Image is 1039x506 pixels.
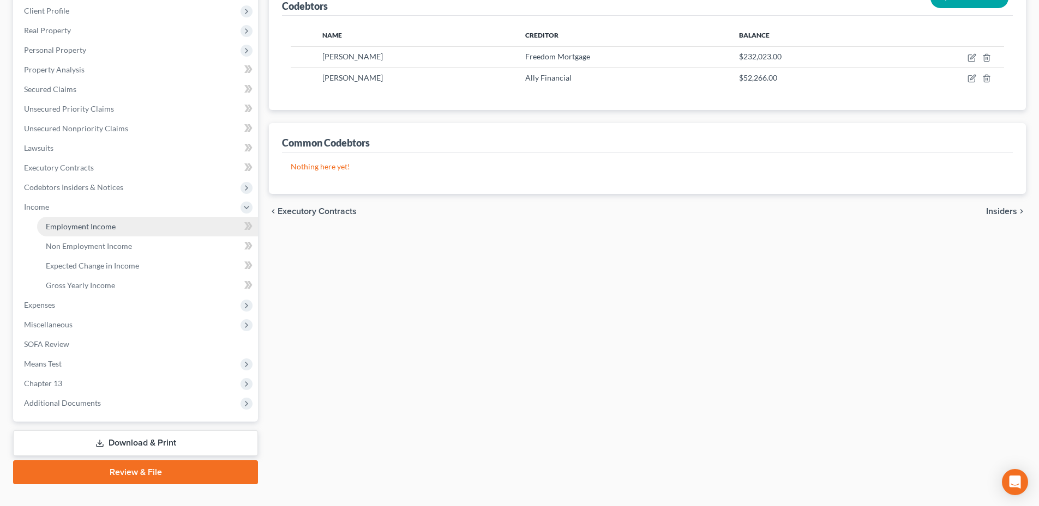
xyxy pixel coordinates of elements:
[322,31,342,39] span: Name
[46,241,132,251] span: Non Employment Income
[322,52,383,61] span: [PERSON_NAME]
[37,236,258,256] a: Non Employment Income
[15,119,258,138] a: Unsecured Nonpriority Claims
[739,31,770,39] span: Balance
[24,84,76,94] span: Secured Claims
[15,138,258,158] a: Lawsuits
[15,80,258,99] a: Secured Claims
[15,158,258,178] a: Executory Contracts
[15,60,258,80] a: Property Analysis
[1002,469,1028,495] div: Open Intercom Messenger
[525,31,558,39] span: Creditor
[24,104,114,113] span: Unsecured Priority Claims
[24,379,62,388] span: Chapter 13
[46,222,116,231] span: Employment Income
[15,334,258,354] a: SOFA Review
[739,73,777,82] span: $52,266.00
[24,124,128,133] span: Unsecured Nonpriority Claims
[525,52,590,61] span: Freedom Mortgage
[1017,207,1026,216] i: chevron_right
[269,207,278,216] i: chevron_left
[24,143,53,153] span: Lawsuits
[24,6,69,15] span: Client Profile
[986,207,1017,216] span: Insiders
[24,300,55,309] span: Expenses
[291,161,1004,172] p: Nothing here yet!
[24,45,86,54] span: Personal Property
[46,281,115,290] span: Gross Yearly Income
[24,202,49,211] span: Income
[24,182,123,192] span: Codebtors Insiders & Notices
[282,136,370,149] div: Common Codebtors
[24,320,73,329] span: Miscellaneous
[15,99,258,119] a: Unsecured Priority Claims
[525,73,572,82] span: Ally Financial
[278,207,357,216] span: Executory Contracts
[37,276,258,295] a: Gross Yearly Income
[24,398,101,407] span: Additional Documents
[24,163,94,172] span: Executory Contracts
[24,359,62,368] span: Means Test
[24,26,71,35] span: Real Property
[24,339,69,349] span: SOFA Review
[46,261,139,270] span: Expected Change in Income
[322,73,383,82] span: [PERSON_NAME]
[13,460,258,484] a: Review & File
[986,207,1026,216] button: Insiders chevron_right
[13,430,258,456] a: Download & Print
[739,52,782,61] span: $232,023.00
[37,256,258,276] a: Expected Change in Income
[269,207,357,216] button: chevron_left Executory Contracts
[37,217,258,236] a: Employment Income
[24,65,85,74] span: Property Analysis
